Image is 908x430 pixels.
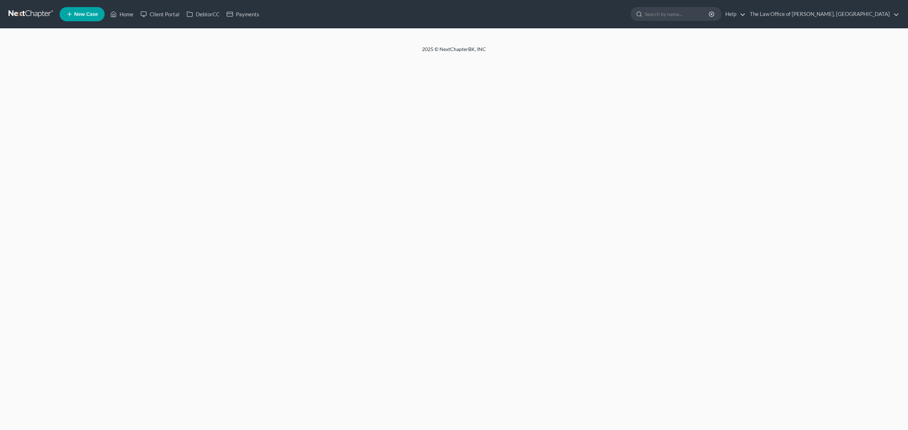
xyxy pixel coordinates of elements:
a: Client Portal [137,8,183,21]
input: Search by name... [645,7,710,21]
a: DebtorCC [183,8,223,21]
a: Home [107,8,137,21]
div: 2025 © NextChapterBK, INC [252,46,656,58]
a: Help [722,8,746,21]
span: New Case [74,12,98,17]
a: The Law Office of [PERSON_NAME], [GEOGRAPHIC_DATA] [746,8,899,21]
a: Payments [223,8,263,21]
